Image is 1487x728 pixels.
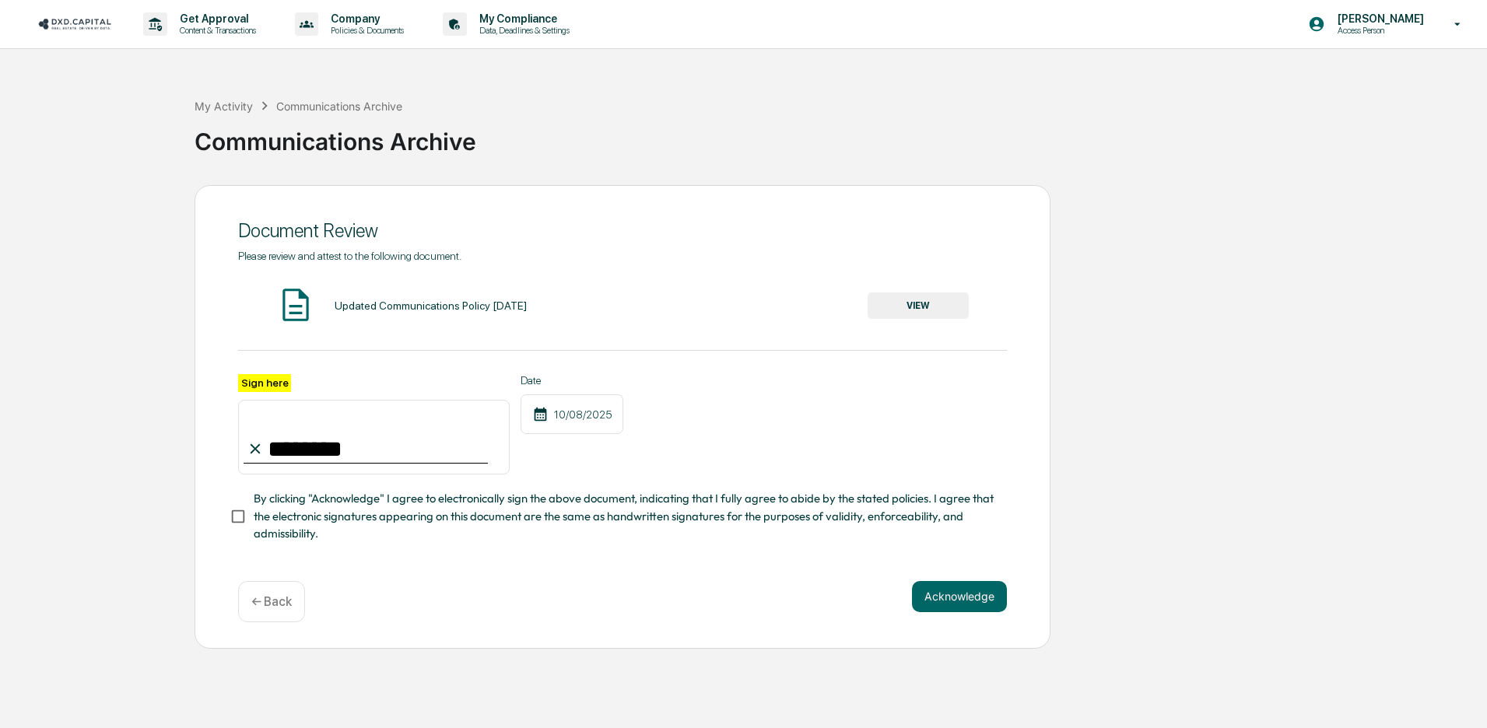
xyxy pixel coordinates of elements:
[467,12,577,25] p: My Compliance
[238,219,1007,242] div: Document Review
[1325,25,1432,36] p: Access Person
[912,581,1007,612] button: Acknowledge
[868,292,969,319] button: VIEW
[467,25,577,36] p: Data, Deadlines & Settings
[521,374,623,387] label: Date
[1437,677,1479,719] iframe: Open customer support
[195,100,253,113] div: My Activity
[238,250,461,262] span: Please review and attest to the following document.
[195,115,1479,156] div: Communications Archive
[167,25,264,36] p: Content & Transactions
[276,285,315,324] img: Document Icon
[37,16,112,31] img: logo
[318,12,412,25] p: Company
[167,12,264,25] p: Get Approval
[1325,12,1432,25] p: [PERSON_NAME]
[238,374,291,392] label: Sign here
[254,490,994,542] span: By clicking "Acknowledge" I agree to electronically sign the above document, indicating that I fu...
[521,394,623,434] div: 10/08/2025
[251,594,292,609] p: ← Back
[276,100,402,113] div: Communications Archive
[335,299,527,312] div: Updated Communications Policy [DATE]
[318,25,412,36] p: Policies & Documents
